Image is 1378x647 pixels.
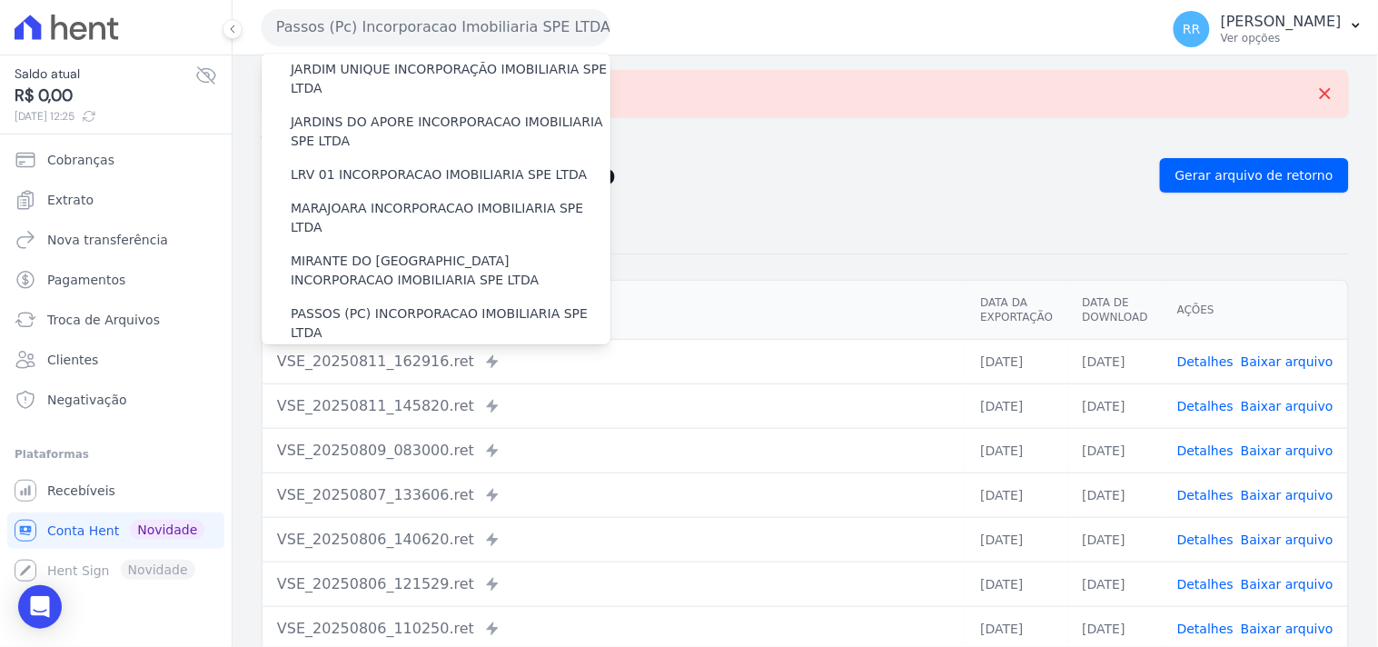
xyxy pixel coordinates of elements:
td: [DATE] [966,517,1067,562]
td: [DATE] [1068,517,1163,562]
td: [DATE] [966,562,1067,606]
a: Baixar arquivo [1241,577,1333,592]
td: [DATE] [966,473,1067,517]
div: VSE_20250806_110250.ret [277,618,951,640]
a: Detalhes [1177,533,1234,547]
td: [DATE] [966,428,1067,473]
label: JARDIM UNIQUE INCORPORAÇÃO IMOBILIARIA SPE LTDA [291,60,610,98]
td: [DATE] [1068,383,1163,428]
a: Cobranças [7,142,224,178]
a: Detalhes [1177,354,1234,369]
label: MIRANTE DO [GEOGRAPHIC_DATA] INCORPORACAO IMOBILIARIA SPE LTDA [291,252,610,290]
a: Gerar arquivo de retorno [1160,158,1349,193]
span: Cobranças [47,151,114,169]
label: JARDINS DO APORE INCORPORACAO IMOBILIARIA SPE LTDA [291,113,610,151]
span: Clientes [47,351,98,369]
a: Baixar arquivo [1241,622,1333,636]
a: Baixar arquivo [1241,354,1333,369]
div: VSE_20250811_145820.ret [277,395,951,417]
a: Conta Hent Novidade [7,513,224,549]
td: [DATE] [1068,428,1163,473]
nav: Breadcrumb [262,132,1349,151]
a: Extrato [7,182,224,218]
td: [DATE] [1068,339,1163,383]
a: Recebíveis [7,473,224,509]
a: Detalhes [1177,622,1234,636]
p: [PERSON_NAME] [1221,13,1342,31]
span: R$ 0,00 [15,84,195,108]
span: Gerar arquivo de retorno [1175,166,1333,184]
span: Nova transferência [47,231,168,249]
a: Detalhes [1177,443,1234,458]
button: Passos (Pc) Incorporacao Imobiliaria SPE LTDA [262,9,610,45]
div: VSE_20250806_121529.ret [277,573,951,595]
th: Ações [1163,281,1348,340]
a: Troca de Arquivos [7,302,224,338]
a: Clientes [7,342,224,378]
span: [DATE] 12:25 [15,108,195,124]
span: Troca de Arquivos [47,311,160,329]
h2: Exportações de Retorno [262,163,1145,188]
a: Negativação [7,382,224,418]
div: VSE_20250811_162916.ret [277,351,951,373]
a: Detalhes [1177,488,1234,503]
span: Pagamentos [47,271,125,289]
th: Data da Exportação [966,281,1067,340]
span: Negativação [47,391,127,409]
td: [DATE] [966,383,1067,428]
td: [DATE] [966,339,1067,383]
a: Baixar arquivo [1241,399,1333,413]
th: Arquivo [263,281,966,340]
label: LRV 01 INCORPORACAO IMOBILIARIA SPE LTDA [291,165,587,184]
div: Open Intercom Messenger [18,585,62,629]
a: Baixar arquivo [1241,488,1333,503]
div: VSE_20250806_140620.ret [277,529,951,551]
span: Extrato [47,191,94,209]
a: Baixar arquivo [1241,443,1333,458]
label: MARAJOARA INCORPORACAO IMOBILIARIA SPE LTDA [291,199,610,237]
span: Recebíveis [47,482,115,500]
div: Plataformas [15,443,217,465]
a: Pagamentos [7,262,224,298]
th: Data de Download [1068,281,1163,340]
a: Baixar arquivo [1241,533,1333,547]
a: Nova transferência [7,222,224,258]
span: Saldo atual [15,65,195,84]
nav: Sidebar [15,142,217,589]
p: Ver opções [1221,31,1342,45]
span: Novidade [130,520,204,540]
div: VSE_20250809_083000.ret [277,440,951,462]
td: [DATE] [1068,473,1163,517]
a: Detalhes [1177,577,1234,592]
span: Conta Hent [47,522,119,540]
td: [DATE] [1068,562,1163,606]
div: VSE_20250807_133606.ret [277,484,951,506]
label: PASSOS (PC) INCORPORACAO IMOBILIARIA SPE LTDA [291,304,610,343]
a: Detalhes [1177,399,1234,413]
span: RR [1183,23,1200,35]
button: RR [PERSON_NAME] Ver opções [1159,4,1378,55]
